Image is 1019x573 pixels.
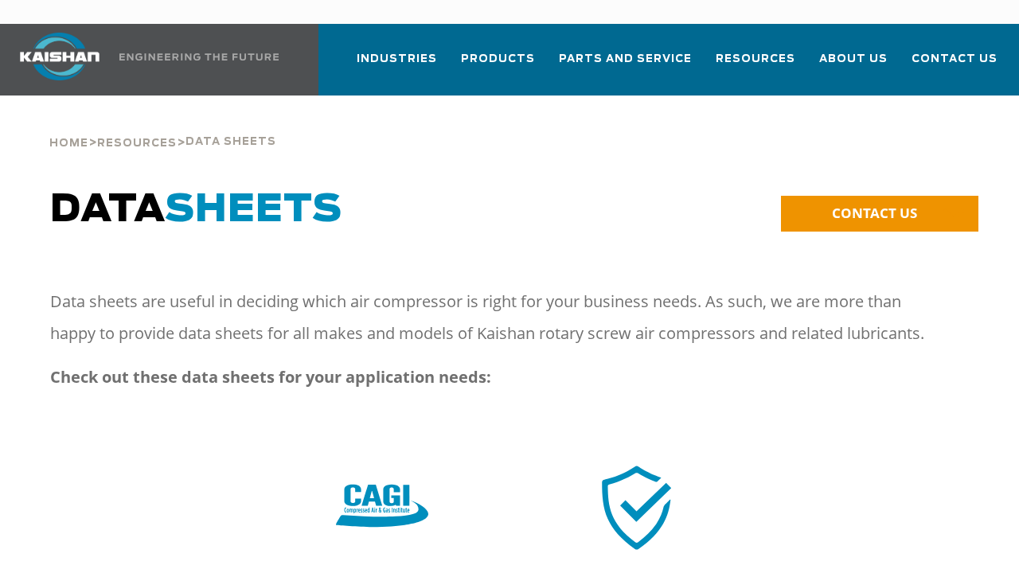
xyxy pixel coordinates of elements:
[559,38,692,92] a: Parts and Service
[832,204,917,222] span: CONTACT US
[520,461,754,554] div: safety icon
[716,38,795,92] a: Resources
[559,50,692,68] span: Parts and Service
[50,366,491,388] strong: Check out these data sheets for your application needs:
[119,53,279,60] img: Engineering the future
[97,135,177,150] a: Resources
[461,38,535,92] a: Products
[819,50,888,68] span: About Us
[357,50,437,68] span: Industries
[50,191,342,229] span: DATA
[49,138,88,149] span: Home
[49,95,276,156] div: > >
[336,461,428,554] img: CAGI
[591,461,683,554] img: safety icon
[255,461,509,554] div: CAGI
[461,50,535,68] span: Products
[50,286,940,349] p: Data sheets are useful in deciding which air compressor is right for your business needs. As such...
[165,191,342,229] span: SHEETS
[912,50,998,68] span: Contact Us
[185,137,276,147] span: Data Sheets
[357,38,437,92] a: Industries
[49,135,88,150] a: Home
[819,38,888,92] a: About Us
[716,50,795,68] span: Resources
[97,138,177,149] span: Resources
[912,38,998,92] a: Contact Us
[781,196,978,232] a: CONTACT US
